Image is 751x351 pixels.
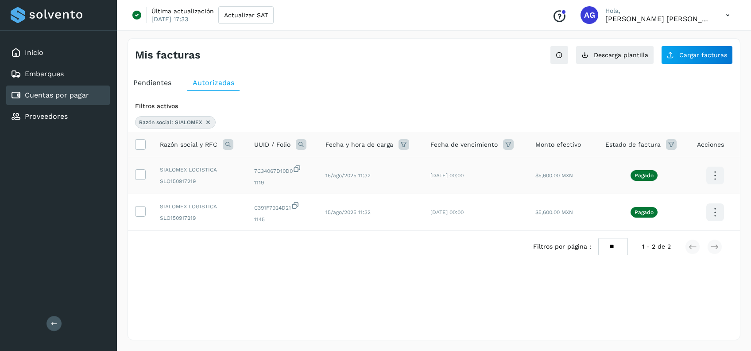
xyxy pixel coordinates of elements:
span: Pendientes [133,78,171,87]
p: Hola, [605,7,712,15]
span: Autorizadas [193,78,234,87]
div: Cuentas por pagar [6,86,110,105]
span: Descarga plantilla [594,52,648,58]
span: Estado de factura [605,140,661,149]
p: Pagado [635,209,654,215]
div: Proveedores [6,107,110,126]
span: Razón social: SIALOMEX [139,118,202,126]
span: SLO150917219 [160,214,240,222]
div: Razón social: SIALOMEX [135,116,216,129]
p: Pagado [635,172,654,179]
span: $5,600.00 MXN [535,209,573,215]
button: Actualizar SAT [218,6,274,24]
span: 1145 [254,215,311,223]
span: Fecha y hora de carga [325,140,393,149]
button: Cargar facturas [661,46,733,64]
a: Cuentas por pagar [25,91,89,99]
span: Razón social y RFC [160,140,217,149]
a: Embarques [25,70,64,78]
span: 7C34067D10D0 [254,164,311,175]
span: SIALOMEX LOGISTICA [160,203,240,211]
span: [DATE] 00:00 [430,209,464,215]
span: 1 - 2 de 2 [642,242,671,251]
span: Cargar facturas [679,52,727,58]
p: Última actualización [151,7,214,15]
span: 1119 [254,179,311,187]
span: [DATE] 00:00 [430,172,464,179]
div: Embarques [6,64,110,84]
p: [DATE] 17:33 [151,15,188,23]
h4: Mis facturas [135,49,201,62]
p: Abigail Gonzalez Leon [605,15,712,23]
span: Monto efectivo [535,140,581,149]
a: Proveedores [25,112,68,121]
span: Actualizar SAT [224,12,268,18]
span: SLO150917219 [160,177,240,185]
span: UUID / Folio [254,140,290,149]
span: C391F7924D21 [254,201,311,212]
span: Filtros por página : [533,242,591,251]
button: Descarga plantilla [576,46,654,64]
div: Filtros activos [135,101,733,111]
span: SIALOMEX LOGISTICA [160,166,240,174]
span: Fecha de vencimiento [430,140,498,149]
span: 15/ago/2025 11:32 [325,172,371,179]
span: $5,600.00 MXN [535,172,573,179]
span: Acciones [697,140,724,149]
div: Inicio [6,43,110,62]
span: 15/ago/2025 11:32 [325,209,371,215]
a: Inicio [25,48,43,57]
